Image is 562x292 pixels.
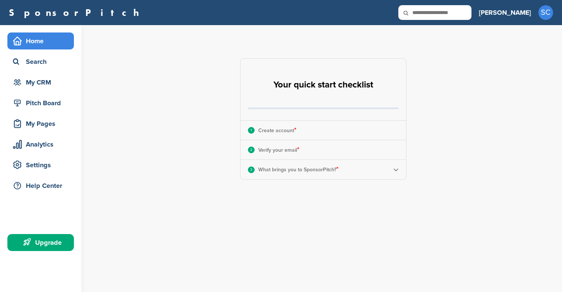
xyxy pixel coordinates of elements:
a: SponsorPitch [9,8,144,17]
div: 1 [248,127,255,134]
div: Search [11,55,74,68]
div: My Pages [11,117,74,130]
div: 3 [248,166,255,173]
div: 2 [248,147,255,153]
img: Checklist arrow 2 [393,167,399,172]
p: What brings you to SponsorPitch? [258,165,338,174]
a: My Pages [7,115,74,132]
div: Analytics [11,138,74,151]
a: Settings [7,157,74,174]
a: [PERSON_NAME] [479,4,531,21]
p: Create account [258,126,296,135]
a: Home [7,32,74,49]
div: Help Center [11,179,74,192]
div: Pitch Board [11,96,74,110]
div: Home [11,34,74,48]
span: SC [538,5,553,20]
a: Help Center [7,177,74,194]
a: Analytics [7,136,74,153]
a: Pitch Board [7,95,74,111]
div: Upgrade [11,236,74,249]
a: Upgrade [7,234,74,251]
h3: [PERSON_NAME] [479,7,531,18]
h2: Your quick start checklist [273,77,373,93]
a: My CRM [7,74,74,91]
div: Settings [11,158,74,172]
a: Search [7,53,74,70]
p: Verify your email [258,145,299,155]
div: My CRM [11,76,74,89]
